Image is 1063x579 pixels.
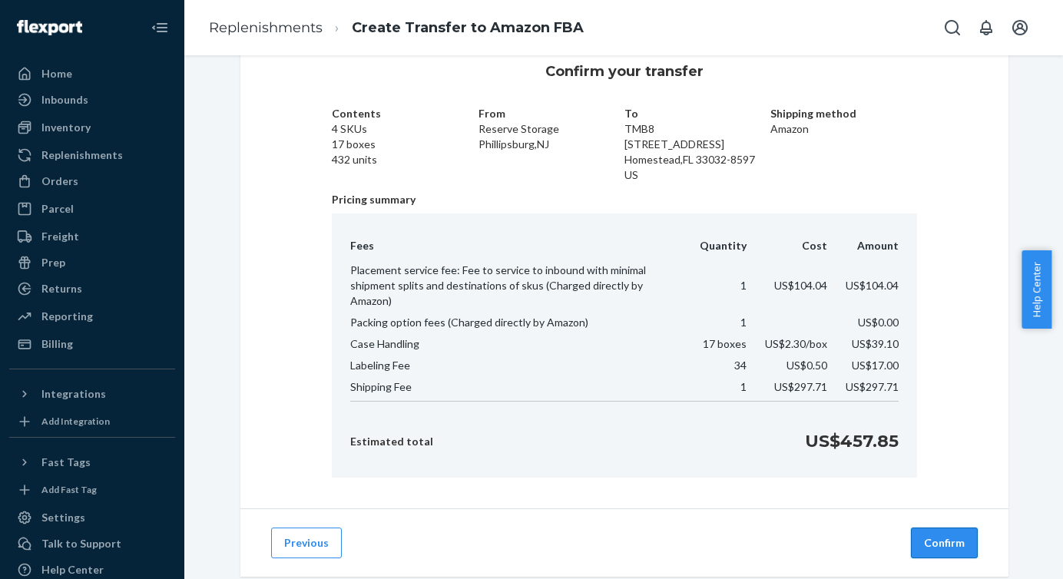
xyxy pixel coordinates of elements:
a: Add Fast Tag [9,481,175,499]
button: Close Navigation [144,12,175,43]
th: Amount [827,238,899,260]
p: Shipping method [770,106,916,121]
p: Estimated total [350,434,433,449]
button: Previous [271,528,342,558]
div: Replenishments [41,147,123,163]
div: Home [41,66,72,81]
p: US [624,167,770,183]
a: Talk to Support [9,531,175,556]
button: Integrations [9,382,175,406]
a: Orders [9,169,175,194]
button: Open notifications [971,12,1002,43]
span: US$39.10 [852,337,899,350]
a: Add Integration [9,412,175,431]
div: Integrations [41,386,106,402]
a: Billing [9,332,175,356]
p: Pricing summary [332,192,917,207]
a: Freight [9,224,175,249]
td: 1 [681,312,747,333]
td: Shipping Fee [350,376,681,402]
div: Inventory [41,120,91,135]
td: Labeling Fee [350,355,681,376]
div: Amazon [770,106,916,183]
h3: Confirm your transfer [545,61,704,81]
button: Fast Tags [9,450,175,475]
p: Homestead , FL 33032-8597 [624,152,770,167]
span: US$0.50 [786,359,827,372]
div: Add Integration [41,415,110,428]
a: Inbounds [9,88,175,112]
span: US$0.00 [858,316,899,329]
p: US$457.85 [805,429,899,453]
div: Inbounds [41,92,88,108]
a: Inventory [9,115,175,140]
span: US$17.00 [852,359,899,372]
div: Orders [41,174,78,189]
span: US$104.04 [774,279,827,292]
div: Reserve Storage Phillipsburg , NJ [479,106,624,183]
div: Reporting [41,309,93,324]
td: Packing option fees (Charged directly by Amazon) [350,312,681,333]
div: Freight [41,229,79,244]
div: Settings [41,510,85,525]
a: Replenishments [209,19,323,36]
span: US$2.30 /box [765,337,827,350]
img: Flexport logo [17,20,82,35]
div: Help Center [41,562,104,577]
p: To [624,106,770,121]
a: Returns [9,276,175,301]
span: US$104.04 [846,279,899,292]
p: Contents [332,106,478,121]
a: Reporting [9,304,175,329]
div: 4 SKUs 17 boxes 432 units [332,106,478,183]
th: Quantity [681,238,747,260]
td: Case Handling [350,333,681,355]
a: Settings [9,505,175,530]
button: Open Search Box [937,12,968,43]
td: 1 [681,376,747,402]
ol: breadcrumbs [197,5,596,51]
div: Billing [41,336,73,352]
a: Prep [9,250,175,275]
div: Prep [41,255,65,270]
p: [STREET_ADDRESS] [624,137,770,152]
button: Confirm [911,528,978,558]
div: Parcel [41,201,74,217]
div: Add Fast Tag [41,483,97,496]
button: Help Center [1022,250,1051,329]
p: TMB8 [624,121,770,137]
td: Placement service fee: Fee to service to inbound with minimal shipment splits and destinations of... [350,260,681,312]
span: US$297.71 [846,380,899,393]
div: Fast Tags [41,455,91,470]
a: Parcel [9,197,175,221]
p: From [479,106,624,121]
td: 1 [681,260,747,312]
a: Home [9,61,175,86]
a: Create Transfer to Amazon FBA [352,19,584,36]
td: 34 [681,355,747,376]
span: US$297.71 [774,380,827,393]
th: Fees [350,238,681,260]
a: Replenishments [9,143,175,167]
th: Cost [747,238,827,260]
div: Talk to Support [41,536,121,551]
button: Open account menu [1005,12,1035,43]
td: 17 boxes [681,333,747,355]
div: Returns [41,281,82,296]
